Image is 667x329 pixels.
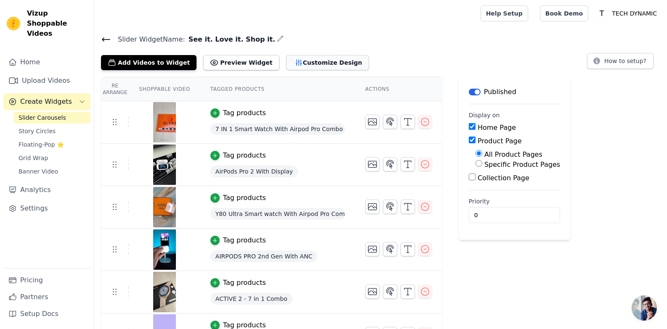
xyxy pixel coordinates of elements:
a: Grid Wrap [13,152,90,164]
button: Tag products [210,108,266,118]
span: See it. Love it. Shop it. [185,34,276,45]
a: Banner Video [13,166,90,177]
img: reel-preview-techdynami.myshopify.com-3693622902380313118_76330644272.jpeg [153,102,176,142]
a: Slider Carousels [13,112,90,124]
span: AirPods Pro 2 With Display [210,166,298,177]
th: Tagged Products [200,77,355,101]
th: Re Arrange [101,77,129,101]
button: Tag products [210,193,266,203]
a: Upload Videos [3,72,90,89]
button: T TECH DYNAMIC [595,6,660,21]
img: Vizup [7,17,20,30]
a: Analytics [3,182,90,198]
span: Floating-Pop ⭐ [19,140,64,149]
span: Slider Carousels [19,113,66,122]
p: TECH DYNAMIC [609,6,660,21]
button: Tag products [210,278,266,288]
label: Home Page [478,124,516,132]
button: Tag products [210,150,266,161]
span: Y80 Ultra Smart watch With Airpod Pro Combo [210,208,345,220]
label: Collection Page [478,174,529,182]
div: Tag products [223,235,266,245]
span: Slider Widget Name: [111,34,185,45]
button: Change Thumbnail [365,242,380,256]
img: tn-6fa6e0cb00674963b049b2f12fdf1adb.png [153,229,176,270]
a: Floating-Pop ⭐ [13,139,90,150]
button: How to setup? [587,53,654,69]
img: reel-preview-techdynami.myshopify.com-3693889521838036130_76330644272.jpeg [153,187,176,227]
button: Change Thumbnail [365,200,380,214]
span: Create Widgets [20,97,72,107]
div: Edit Name [277,34,284,45]
button: Change Thumbnail [365,157,380,171]
img: reel-preview-techdynami.myshopify.com-3719220362010717837_76330644272.jpeg [153,145,176,185]
legend: Display on [469,111,500,119]
a: Home [3,54,90,71]
label: Priority [469,197,560,205]
span: Vizup Shoppable Videos [27,8,87,39]
a: Book Demo [540,5,588,21]
button: Create Widgets [3,93,90,110]
th: Actions [355,77,442,101]
div: Tag products [223,150,266,161]
div: Tag products [223,278,266,288]
a: Story Circles [13,125,90,137]
label: Specific Product Pages [484,161,560,168]
span: 7 IN 1 Smart Watch With Airpod Pro Combo [210,123,345,135]
a: Setup Docs [3,305,90,322]
button: Add Videos to Widget [101,55,197,70]
button: Tag products [210,235,266,245]
button: Change Thumbnail [365,115,380,129]
button: Customize Design [286,55,369,70]
button: Change Thumbnail [365,284,380,299]
a: Help Setup [481,5,528,21]
span: ACTIVE 2 - 7 in 1 Combo [210,293,292,305]
div: Tag products [223,193,266,203]
div: Tag products [223,108,266,118]
a: Pricing [3,272,90,289]
text: T [599,9,604,18]
label: Product Page [478,137,522,145]
a: How to setup? [587,59,654,67]
p: Published [484,87,516,97]
span: Grid Wrap [19,154,48,162]
div: Open chat [632,295,657,321]
span: Banner Video [19,167,58,176]
span: Story Circles [19,127,56,135]
img: reel-preview-techdynami.myshopify.com-3718552964425690071_76330644272.jpeg [153,272,176,312]
a: Settings [3,200,90,217]
button: Preview Widget [203,55,279,70]
th: Shoppable Video [129,77,200,101]
span: AIRPODS PRO 2nd Gen With ANC [210,250,318,262]
label: All Product Pages [484,150,542,158]
a: Partners [3,289,90,305]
